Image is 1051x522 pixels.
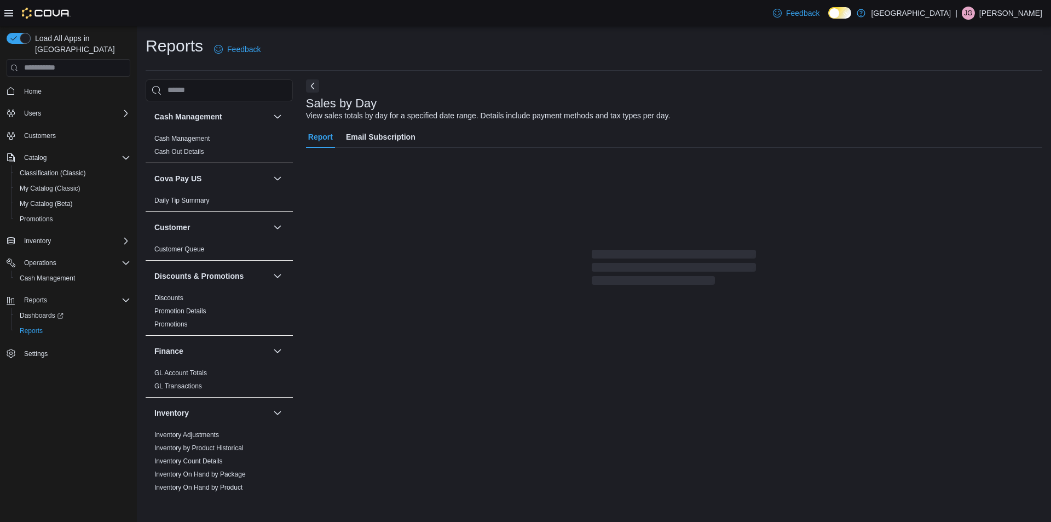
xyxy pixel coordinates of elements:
[11,323,135,339] button: Reports
[31,33,130,55] span: Load All Apps in [GEOGRAPHIC_DATA]
[15,167,90,180] a: Classification (Classic)
[146,194,293,211] div: Cova Pay US
[154,320,188,328] a: Promotions
[20,184,80,193] span: My Catalog (Classic)
[20,234,55,248] button: Inventory
[2,83,135,99] button: Home
[154,369,207,377] a: GL Account Totals
[271,221,284,234] button: Customer
[154,271,244,282] h3: Discounts & Promotions
[2,233,135,249] button: Inventory
[154,382,202,390] a: GL Transactions
[11,308,135,323] a: Dashboards
[2,150,135,165] button: Catalog
[979,7,1042,20] p: [PERSON_NAME]
[20,256,61,269] button: Operations
[15,182,85,195] a: My Catalog (Classic)
[154,431,219,439] a: Inventory Adjustments
[964,7,972,20] span: JG
[146,243,293,260] div: Customer
[15,197,130,210] span: My Catalog (Beta)
[15,213,57,226] a: Promotions
[24,259,56,267] span: Operations
[271,269,284,283] button: Discounts & Promotions
[7,79,130,390] nav: Complex example
[154,444,244,452] span: Inventory by Product Historical
[271,110,284,123] button: Cash Management
[20,129,130,142] span: Customers
[20,151,130,164] span: Catalog
[24,153,47,162] span: Catalog
[11,211,135,227] button: Promotions
[20,234,130,248] span: Inventory
[24,131,56,140] span: Customers
[20,346,130,360] span: Settings
[24,296,47,305] span: Reports
[154,294,183,302] a: Discounts
[154,173,269,184] button: Cova Pay US
[210,38,265,60] a: Feedback
[154,148,204,156] a: Cash Out Details
[15,197,77,210] a: My Catalog (Beta)
[20,85,46,98] a: Home
[227,44,261,55] span: Feedback
[15,182,130,195] span: My Catalog (Classic)
[346,126,415,148] span: Email Subscription
[15,167,130,180] span: Classification (Classic)
[2,255,135,271] button: Operations
[20,129,60,142] a: Customers
[154,408,269,418] button: Inventory
[154,196,210,205] span: Daily Tip Summary
[15,309,130,322] span: Dashboards
[271,406,284,420] button: Inventory
[154,294,183,302] span: Discounts
[20,199,73,208] span: My Catalog (Beta)
[20,347,52,360] a: Settings
[154,135,210,142] a: Cash Management
[154,134,210,143] span: Cash Management
[962,7,975,20] div: Jesus Gonzalez
[306,110,671,122] div: View sales totals by day for a specified date range. Details include payment methods and tax type...
[146,132,293,163] div: Cash Management
[20,326,43,335] span: Reports
[154,382,202,391] span: GL Transactions
[2,128,135,144] button: Customers
[306,97,377,110] h3: Sales by Day
[786,8,819,19] span: Feedback
[20,151,51,164] button: Catalog
[2,292,135,308] button: Reports
[15,272,130,285] span: Cash Management
[154,346,269,357] button: Finance
[154,222,190,233] h3: Customer
[154,369,207,377] span: GL Account Totals
[2,345,135,361] button: Settings
[154,470,246,479] span: Inventory On Hand by Package
[24,349,48,358] span: Settings
[15,213,130,226] span: Promotions
[20,84,130,98] span: Home
[154,111,269,122] button: Cash Management
[828,7,851,19] input: Dark Mode
[15,324,130,337] span: Reports
[20,215,53,223] span: Promotions
[154,457,223,466] span: Inventory Count Details
[20,294,51,307] button: Reports
[154,147,204,156] span: Cash Out Details
[20,107,45,120] button: Users
[154,408,189,418] h3: Inventory
[154,444,244,452] a: Inventory by Product Historical
[154,222,269,233] button: Customer
[15,272,79,285] a: Cash Management
[769,2,824,24] a: Feedback
[592,252,756,287] span: Loading
[154,245,204,253] a: Customer Queue
[146,366,293,397] div: Finance
[20,311,63,320] span: Dashboards
[20,256,130,269] span: Operations
[306,79,319,93] button: Next
[154,484,242,491] a: Inventory On Hand by Product
[24,237,51,245] span: Inventory
[154,431,219,439] span: Inventory Adjustments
